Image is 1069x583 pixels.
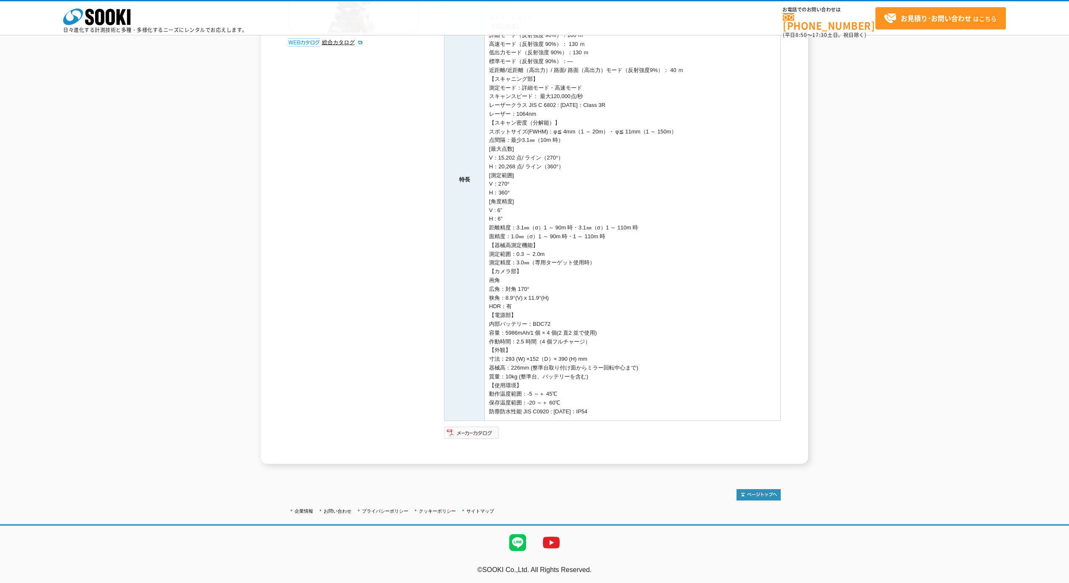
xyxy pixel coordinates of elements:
[288,38,320,47] img: webカタログ
[795,31,807,39] span: 8:50
[1037,575,1069,582] a: テストMail
[501,526,534,559] img: LINE
[63,27,247,32] p: 日々進化する計測技術と多種・多様化するニーズにレンタルでお応えします。
[444,431,499,438] a: メーカーカタログ
[295,508,313,514] a: 企業情報
[875,7,1006,29] a: お見積り･お問い合わせはこちら
[466,508,494,514] a: サイトマップ
[419,508,456,514] a: クッキーポリシー
[322,39,363,45] a: 総合カタログ
[901,13,971,23] strong: お見積り･お問い合わせ
[444,426,499,439] img: メーカーカタログ
[812,31,827,39] span: 17:30
[737,489,781,500] img: トップページへ
[783,13,875,30] a: [PHONE_NUMBER]
[783,7,875,12] span: お電話でのお問い合わせは
[783,31,866,39] span: (平日 ～ 土日、祝日除く)
[362,508,408,514] a: プライバシーポリシー
[884,12,997,25] span: はこちら
[324,508,351,514] a: お問い合わせ
[534,526,568,559] img: YouTube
